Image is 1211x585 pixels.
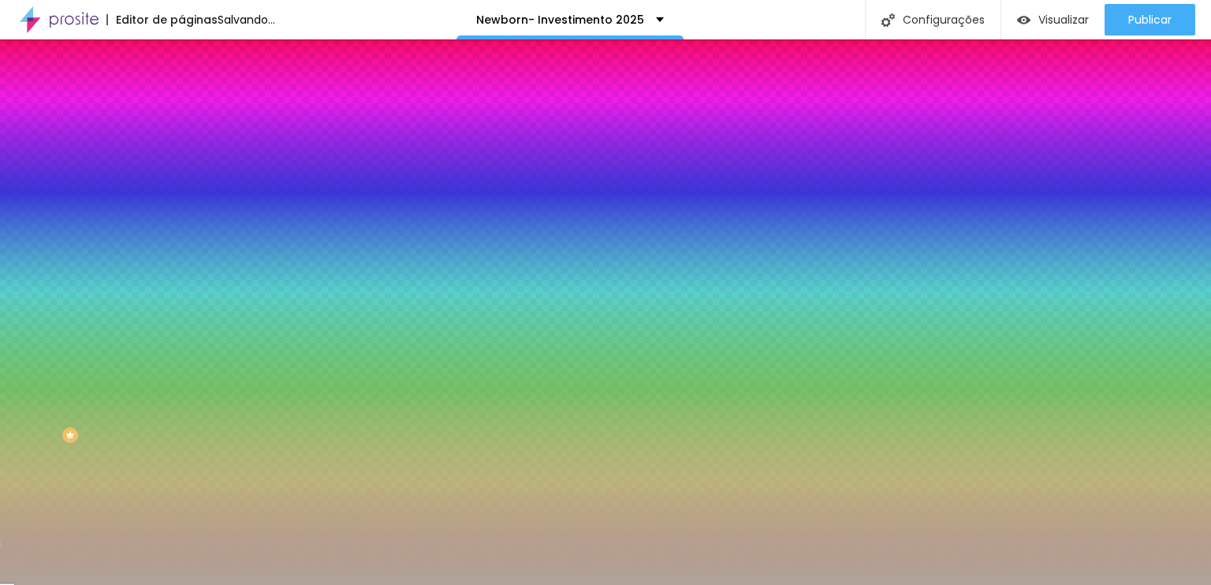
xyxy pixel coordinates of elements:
[476,14,644,25] p: Newborn- Investimento 2025
[218,14,275,25] div: Salvando...
[1017,13,1030,27] img: view-1.svg
[881,13,895,27] img: Icone
[1105,4,1195,35] button: Publicar
[1001,4,1105,35] button: Visualizar
[1128,13,1172,26] span: Publicar
[1038,13,1089,26] span: Visualizar
[106,14,218,25] div: Editor de páginas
